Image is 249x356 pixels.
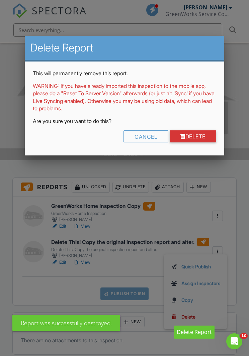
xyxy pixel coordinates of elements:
[240,333,248,339] span: 10
[123,130,168,142] div: Cancel
[33,70,216,77] p: This will permanently remove this report.
[33,82,216,112] p: WARNING: If you have already imported this inspection to the mobile app, please do a "Reset To Se...
[226,333,242,349] iframe: Intercom live chat
[33,117,216,125] p: Are you sure you want to do this?
[12,315,120,331] div: Report was successfully destroyed.
[170,130,216,142] a: Delete
[30,41,219,54] h2: Delete Report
